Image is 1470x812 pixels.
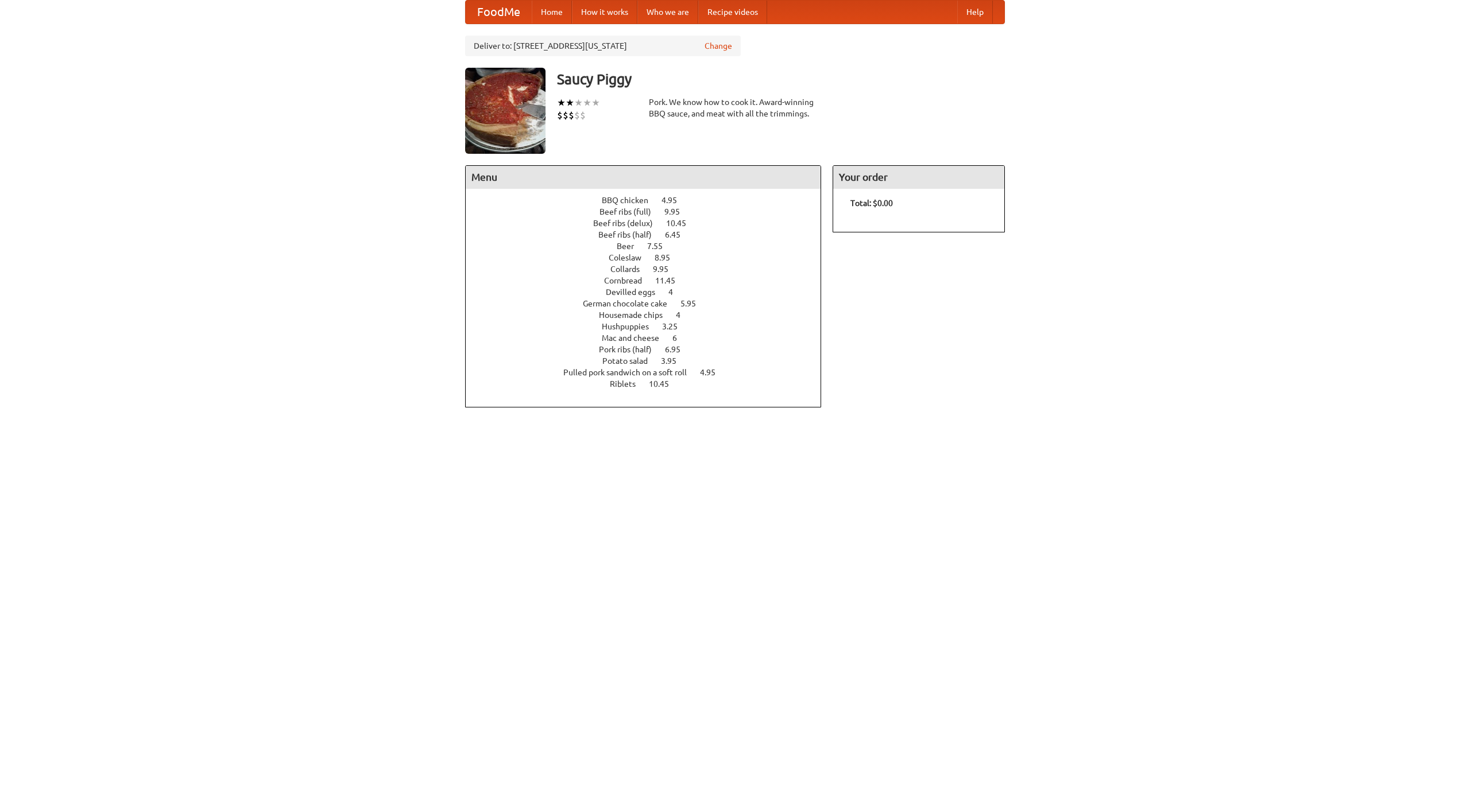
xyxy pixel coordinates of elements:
span: 6.95 [665,345,692,354]
span: 6 [672,333,688,343]
div: Pork. We know how to cook it. Award-winning BBQ sauce, and meat with all the trimmings. [649,96,821,119]
a: Beef ribs (half) 6.45 [598,230,702,239]
li: $ [574,109,580,122]
a: Beer 7.55 [617,242,684,251]
span: 4 [668,287,684,297]
span: Beef ribs (half) [598,230,663,239]
a: Help [957,1,993,24]
span: Beef ribs (full) [599,207,663,216]
span: Coleslaw [609,253,653,262]
span: Mac and cheese [602,333,671,343]
a: FoodMe [466,1,532,24]
span: 10.45 [666,219,698,228]
a: Pulled pork sandwich on a soft roll 4.95 [563,368,737,377]
span: 10.45 [649,379,680,388]
a: Beef ribs (full) 9.95 [599,207,701,216]
a: Potato salad 3.95 [602,356,698,366]
a: Beef ribs (delux) 10.45 [593,219,707,228]
a: Collards 9.95 [610,265,690,274]
span: 4 [676,310,692,320]
b: Total: $0.00 [850,199,893,208]
a: Housemade chips 4 [599,310,702,320]
li: $ [568,109,574,122]
span: Cornbread [604,276,653,285]
h3: Saucy Piggy [557,68,1005,91]
span: 5.95 [680,299,707,308]
li: ★ [574,96,583,109]
span: 7.55 [647,242,674,251]
a: BBQ chicken 4.95 [602,196,698,205]
span: Collards [610,265,651,274]
span: 4.95 [661,196,688,205]
li: ★ [583,96,591,109]
span: 8.95 [655,253,682,262]
span: 4.95 [700,368,727,377]
a: How it works [572,1,637,24]
span: German chocolate cake [583,299,679,308]
span: Beer [617,242,645,251]
span: 3.25 [662,322,689,331]
a: Home [532,1,572,24]
a: Coleslaw 8.95 [609,253,691,262]
a: Cornbread 11.45 [604,276,697,285]
span: Housemade chips [599,310,674,320]
span: Beef ribs (delux) [593,219,664,228]
span: 11.45 [655,276,687,285]
a: Who we are [637,1,698,24]
span: BBQ chicken [602,196,660,205]
span: 9.95 [653,265,680,274]
li: ★ [557,96,566,109]
span: Pork ribs (half) [599,345,663,354]
span: 6.45 [665,230,692,239]
span: Hushpuppies [602,322,660,331]
img: angular.jpg [465,68,546,154]
a: Hushpuppies 3.25 [602,322,699,331]
span: Riblets [610,379,647,388]
a: German chocolate cake 5.95 [583,299,717,308]
li: $ [580,109,586,122]
a: Change [705,40,732,52]
span: 3.95 [661,356,688,366]
li: $ [557,109,563,122]
a: Riblets 10.45 [610,379,690,388]
a: Devilled eggs 4 [606,287,694,297]
li: ★ [566,96,574,109]
a: Pork ribs (half) 6.95 [599,345,702,354]
li: ★ [591,96,600,109]
h4: Menu [466,166,821,189]
li: $ [563,109,568,122]
div: Deliver to: [STREET_ADDRESS][US_STATE] [465,36,741,56]
a: Mac and cheese 6 [602,333,698,343]
a: Recipe videos [698,1,767,24]
h4: Your order [833,166,1004,189]
span: Potato salad [602,356,659,366]
span: Pulled pork sandwich on a soft roll [563,368,698,377]
span: Devilled eggs [606,287,667,297]
span: 9.95 [664,207,691,216]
